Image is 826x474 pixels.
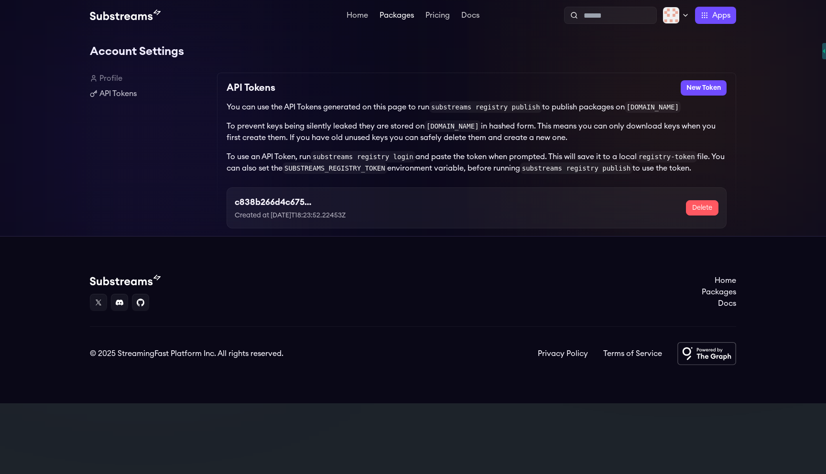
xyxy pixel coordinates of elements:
span: Apps [712,10,730,21]
img: Profile [663,7,680,24]
a: Home [702,275,736,286]
code: [DOMAIN_NAME] [424,120,481,132]
h1: Account Settings [90,42,736,61]
a: API Tokens [90,88,209,99]
p: You can use the API Tokens generated on this page to run to publish packages on [227,101,727,113]
button: New Token [681,80,727,96]
img: Powered by The Graph [677,342,736,365]
a: Packages [702,286,736,298]
img: Substream's logo [90,10,161,21]
a: Profile [90,73,209,84]
h3: c838b266d4c675532f719c86c7eeb764 [235,195,313,209]
a: Docs [459,11,481,21]
a: Packages [378,11,416,21]
img: Substream's logo [90,275,161,286]
code: substreams registry login [311,151,415,162]
h2: API Tokens [227,80,275,96]
p: To prevent keys being silently leaked they are stored on in hashed form. This means you can only ... [227,120,727,143]
a: Privacy Policy [538,348,588,359]
p: To use an API Token, run and paste the token when prompted. This will save it to a local file. Yo... [227,151,727,174]
code: substreams registry publish [429,101,542,113]
code: registry-token [637,151,697,162]
div: © 2025 StreamingFast Platform Inc. All rights reserved. [90,348,283,359]
code: [DOMAIN_NAME] [625,101,681,113]
code: substreams registry publish [520,162,633,174]
p: Created at [DATE]T18:23:52.22453Z [235,211,390,220]
a: Home [345,11,370,21]
button: Delete [686,200,718,215]
a: Terms of Service [603,348,662,359]
a: Pricing [424,11,452,21]
a: Docs [702,298,736,309]
code: SUBSTREAMS_REGISTRY_TOKEN [283,162,387,174]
